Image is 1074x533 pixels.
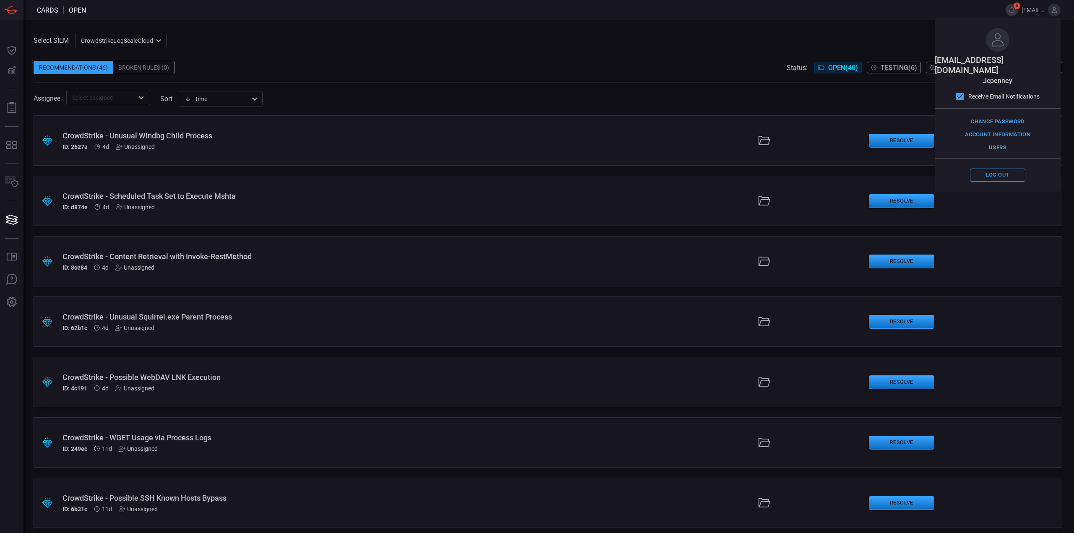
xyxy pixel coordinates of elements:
span: Testing ( 6 ) [881,64,917,72]
div: Unassigned [115,385,154,392]
button: Preferences [2,292,22,312]
span: Cards [37,6,58,14]
h5: ID: 4c191 [63,385,87,392]
div: Broken Rules (0) [113,61,175,74]
button: Inventory [2,172,22,192]
div: Unassigned [116,204,155,211]
button: Resolve [869,436,934,450]
div: CrowdStrike - Unusual Squirrel.exe Parent Process [63,312,463,321]
button: Testing(6) [867,62,921,73]
button: Account Information [963,128,1032,141]
span: Sep 14, 2025 12:03 AM [102,506,112,512]
div: Unassigned [116,143,155,150]
button: Open [136,92,147,104]
button: Resolve [869,255,934,268]
span: Sep 20, 2025 11:35 PM [102,325,109,331]
button: Open(40) [814,62,862,73]
div: CrowdStrike - Possible SSH Known Hosts Bypass [63,494,463,502]
div: CrowdStrike - Scheduled Task Set to Execute Mshta [63,192,463,200]
span: Open ( 40 ) [828,64,858,72]
div: Unassigned [115,264,154,271]
h5: ID: 62b1c [63,325,87,331]
button: Resolve [869,134,934,148]
div: CrowdStrike - Content Retrieval with Invoke-RestMethod [63,252,463,261]
button: Detections [2,60,22,81]
span: Sep 20, 2025 11:35 PM [102,204,109,211]
span: Assignee [34,94,60,102]
div: Recommendations (46) [34,61,113,74]
button: Resolve [869,194,934,208]
p: CrowdStrikeLogScaleCloud [81,36,153,45]
button: Log out [970,169,1025,182]
h5: ID: d874e [63,204,88,211]
button: Ask Us A Question [2,270,22,290]
div: Unassigned [119,445,158,452]
h5: ID: 8ce84 [63,264,87,271]
button: Reports [2,98,22,118]
button: Dashboard [2,40,22,60]
button: MITRE - Detection Posture [2,135,22,155]
span: open [69,6,86,14]
button: Dismissed(35) [926,62,991,73]
span: Sep 20, 2025 11:35 PM [102,143,109,150]
div: Unassigned [115,325,154,331]
span: Sep 20, 2025 11:35 PM [102,385,109,392]
div: CrowdStrike - WGET Usage via Process Logs [63,433,463,442]
span: [EMAIL_ADDRESS][DOMAIN_NAME] [935,55,1061,75]
h5: ID: 249ec [63,445,87,452]
span: 6 [1014,3,1020,9]
button: 6 [1006,4,1018,16]
label: sort [160,95,172,103]
button: Users [970,141,1025,154]
div: Unassigned [119,506,158,512]
label: Select SIEM [34,36,69,44]
div: CrowdStrike - Unusual Windbg Child Process [63,131,463,140]
div: Time [185,95,249,103]
button: Cards [2,210,22,230]
span: Receive Email Notifications [968,92,1040,101]
button: Resolve [869,496,934,510]
input: Select assignee [69,92,134,103]
span: [EMAIL_ADDRESS][DOMAIN_NAME] [1022,7,1045,13]
span: Sep 14, 2025 12:03 AM [102,445,112,452]
button: Rule Catalog [2,247,22,267]
span: Status: [787,64,808,72]
h5: ID: 6b31c [63,506,87,512]
div: CrowdStrike - Possible WebDAV LNK Execution [63,373,463,382]
button: Resolve [869,375,934,389]
button: Resolve [869,315,934,329]
h5: ID: 2627a [63,143,88,150]
button: Change Password [969,115,1027,128]
span: Sep 20, 2025 11:35 PM [102,264,109,271]
span: jcpenney [983,77,1012,85]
